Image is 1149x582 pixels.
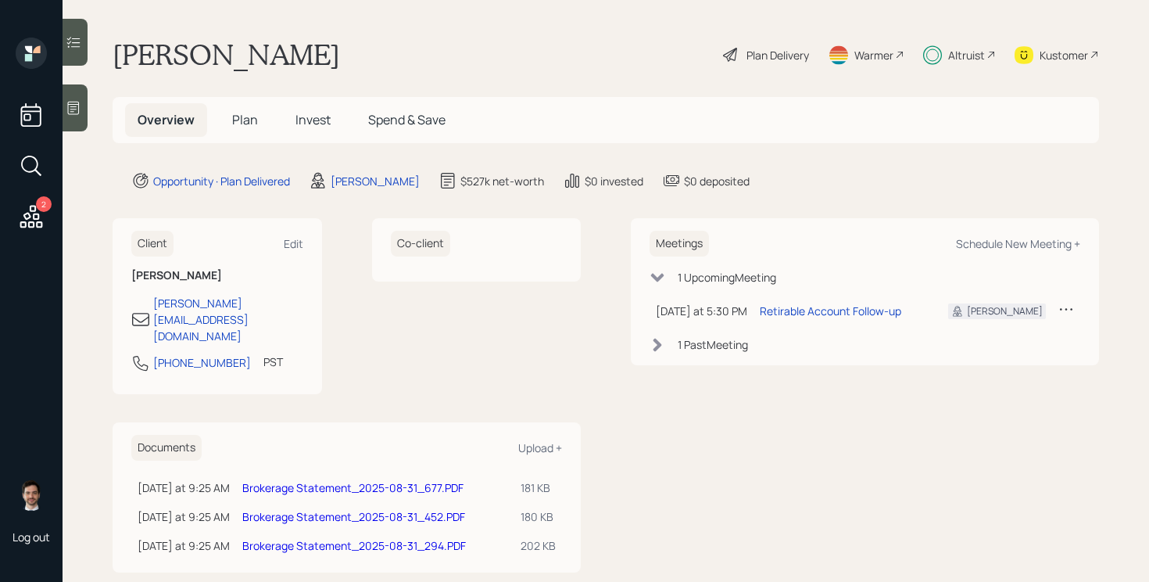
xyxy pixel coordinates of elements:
div: 2 [36,196,52,212]
div: $0 invested [585,173,643,189]
div: [PHONE_NUMBER] [153,354,251,371]
img: jonah-coleman-headshot.png [16,480,47,511]
h6: Meetings [650,231,709,257]
h6: Documents [131,435,202,461]
span: Invest [295,111,331,128]
div: Opportunity · Plan Delivered [153,173,290,189]
div: [PERSON_NAME][EMAIL_ADDRESS][DOMAIN_NAME] [153,295,303,344]
div: Plan Delivery [746,47,809,63]
h6: Client [131,231,174,257]
h6: [PERSON_NAME] [131,269,303,282]
div: 1 Upcoming Meeting [678,269,776,286]
div: 1 Past Meeting [678,336,748,353]
div: $0 deposited [684,173,750,189]
div: 180 KB [521,508,556,525]
div: 202 KB [521,537,556,554]
div: Warmer [854,47,893,63]
a: Brokerage Statement_2025-08-31_677.PDF [242,480,464,495]
span: Plan [232,111,258,128]
div: $527k net-worth [460,173,544,189]
div: [DATE] at 9:25 AM [138,480,230,496]
div: [PERSON_NAME] [331,173,420,189]
h1: [PERSON_NAME] [113,38,340,72]
span: Overview [138,111,195,128]
a: Brokerage Statement_2025-08-31_452.PDF [242,509,465,524]
h6: Co-client [391,231,450,257]
div: Retirable Account Follow-up [760,303,901,319]
div: [DATE] at 9:25 AM [138,537,230,554]
div: Kustomer [1040,47,1088,63]
span: Spend & Save [368,111,446,128]
div: 181 KB [521,480,556,496]
div: Edit [284,236,303,251]
div: [PERSON_NAME] [967,304,1043,318]
div: [DATE] at 5:30 PM [656,303,747,319]
div: Log out [13,530,50,544]
div: PST [263,354,283,370]
div: Altruist [948,47,985,63]
a: Brokerage Statement_2025-08-31_294.PDF [242,538,466,553]
div: Upload + [518,440,562,455]
div: [DATE] at 9:25 AM [138,508,230,525]
div: Schedule New Meeting + [956,236,1080,251]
